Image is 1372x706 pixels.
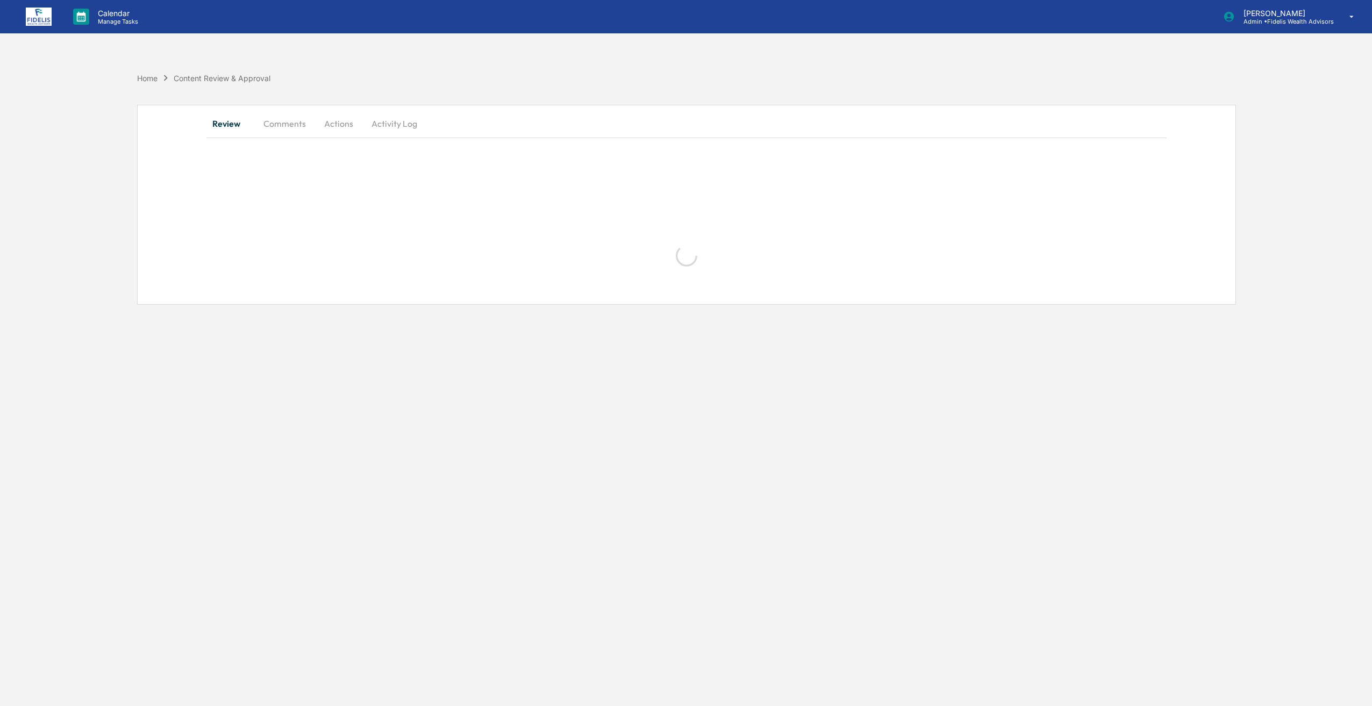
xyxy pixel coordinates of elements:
div: secondary tabs example [206,111,1167,136]
div: Content Review & Approval [174,74,270,83]
div: Home [137,74,158,83]
button: Comments [255,111,315,136]
img: logo [26,8,52,26]
button: Actions [315,111,363,136]
p: [PERSON_NAME] [1235,9,1334,18]
button: Review [206,111,255,136]
p: Calendar [89,9,144,18]
button: Activity Log [363,111,426,136]
p: Admin • Fidelis Wealth Advisors [1235,18,1334,25]
p: Manage Tasks [89,18,144,25]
